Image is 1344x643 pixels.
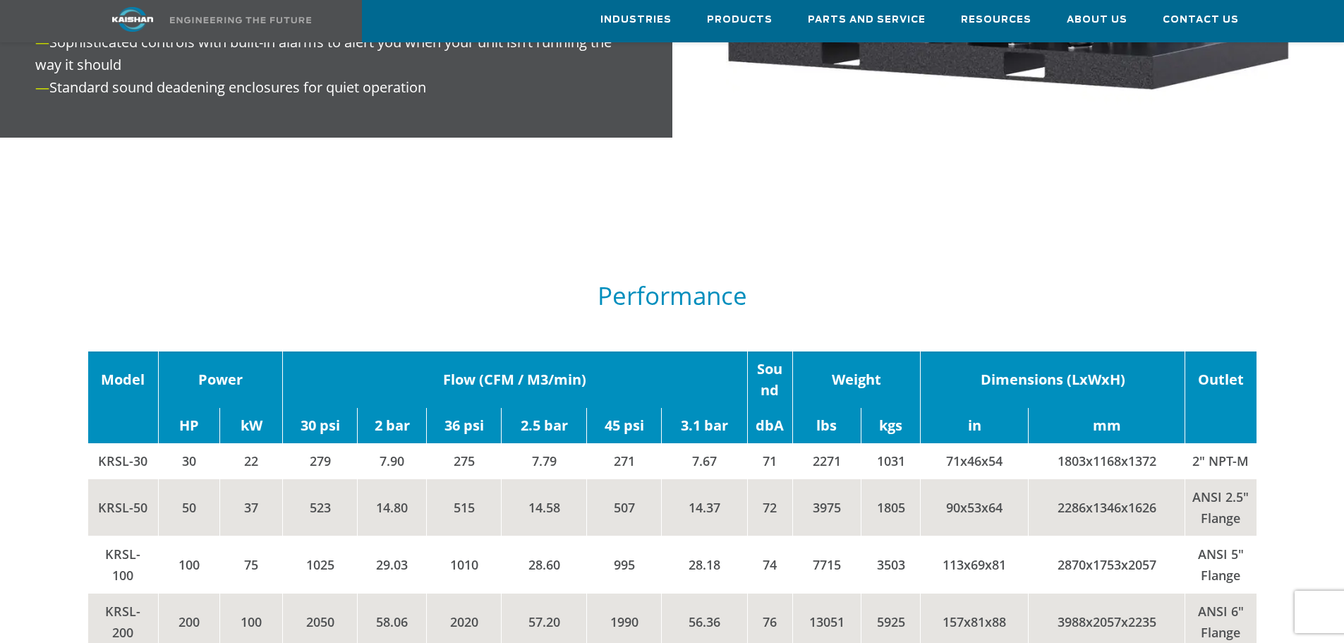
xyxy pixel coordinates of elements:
[792,408,861,443] td: lbs
[808,1,926,39] a: Parts and Service
[587,408,662,443] td: 45 psi
[792,479,861,536] td: 3975
[747,351,792,408] td: Sound
[861,536,921,593] td: 3503
[1163,1,1239,39] a: Contact Us
[159,536,220,593] td: 100
[1067,1,1127,39] a: About Us
[1185,351,1257,408] td: Outlet
[921,408,1029,443] td: in
[283,443,358,479] td: 279
[88,282,1257,309] h5: Performance
[358,408,427,443] td: 2 bar
[587,443,662,479] td: 271
[747,408,792,443] td: dbA
[358,443,427,479] td: 7.90
[1029,443,1185,479] td: 1803x1168x1372
[80,7,186,32] img: kaishan logo
[220,408,283,443] td: kW
[600,1,672,39] a: Industries
[502,408,587,443] td: 2.5 bar
[159,443,220,479] td: 30
[961,12,1031,28] span: Resources
[283,479,358,536] td: 523
[662,479,747,536] td: 14.37
[587,536,662,593] td: 995
[427,536,502,593] td: 1010
[502,443,587,479] td: 7.79
[921,351,1185,408] td: Dimensions (LxWxH)
[792,351,921,408] td: Weight
[707,12,773,28] span: Products
[587,479,662,536] td: 507
[427,479,502,536] td: 515
[358,479,427,536] td: 14.80
[1029,408,1185,443] td: mm
[358,536,427,593] td: 29.03
[1185,479,1257,536] td: ANSI 2.5" Flange
[1067,12,1127,28] span: About Us
[707,1,773,39] a: Products
[220,443,283,479] td: 22
[792,443,861,479] td: 2271
[88,479,159,536] td: KRSL-50
[1163,12,1239,28] span: Contact Us
[861,479,921,536] td: 1805
[283,408,358,443] td: 30 psi
[170,17,311,23] img: Engineering the future
[861,408,921,443] td: kgs
[921,443,1029,479] td: 71x46x54
[747,536,792,593] td: 74
[283,536,358,593] td: 1025
[35,78,49,97] span: —
[662,408,747,443] td: 3.1 bar
[792,536,861,593] td: 7715
[1185,443,1257,479] td: 2" NPT-M
[159,408,220,443] td: HP
[159,351,283,408] td: Power
[502,536,587,593] td: 28.60
[88,443,159,479] td: KRSL-30
[220,479,283,536] td: 37
[1029,536,1185,593] td: 2870x1753x2057
[747,479,792,536] td: 72
[961,1,1031,39] a: Resources
[1185,536,1257,593] td: ANSI 5" Flange
[427,443,502,479] td: 275
[921,536,1029,593] td: 113x69x81
[283,351,747,408] td: Flow (CFM / M3/min)
[502,479,587,536] td: 14.58
[747,443,792,479] td: 71
[427,408,502,443] td: 36 psi
[808,12,926,28] span: Parts and Service
[88,536,159,593] td: KRSL-100
[88,351,159,408] td: Model
[220,536,283,593] td: 75
[662,536,747,593] td: 28.18
[921,479,1029,536] td: 90x53x64
[159,479,220,536] td: 50
[662,443,747,479] td: 7.67
[861,443,921,479] td: 1031
[600,12,672,28] span: Industries
[1029,479,1185,536] td: 2286x1346x1626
